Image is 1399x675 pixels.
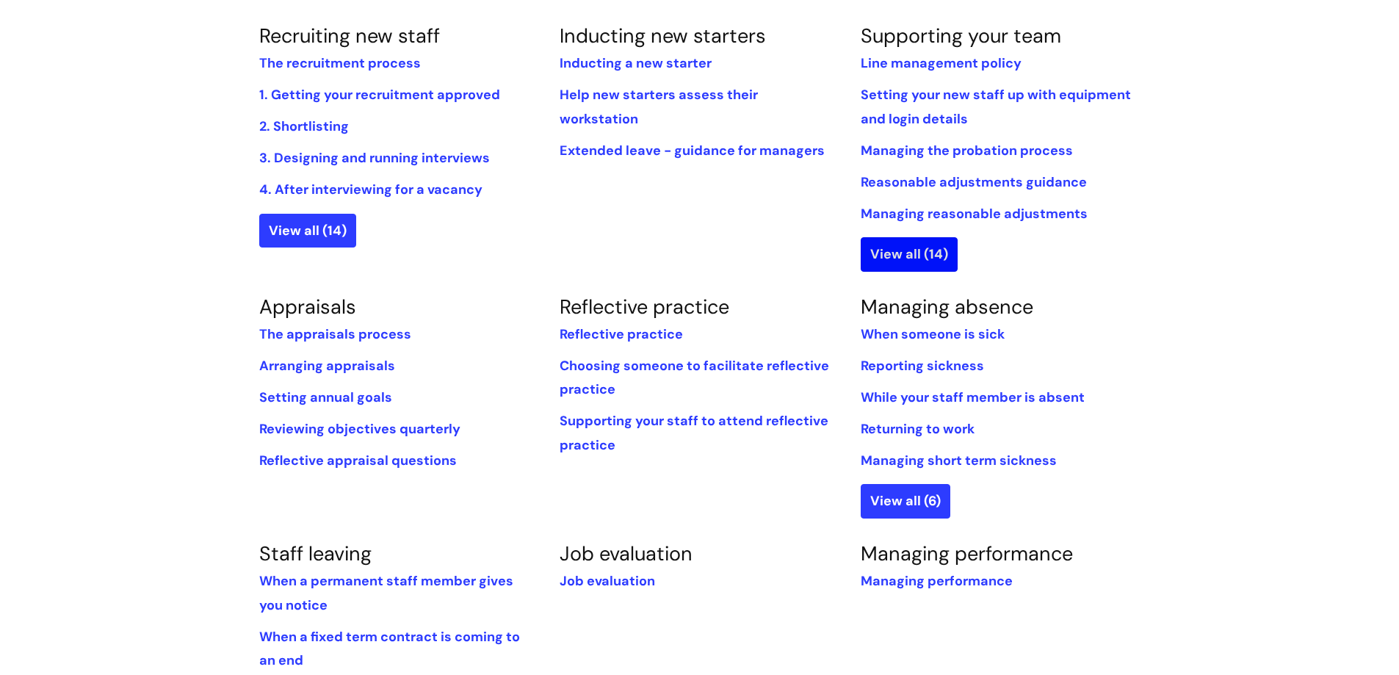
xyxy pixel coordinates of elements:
[560,357,829,398] a: Choosing someone to facilitate reflective practice
[560,325,683,343] a: Reflective practice
[259,181,482,198] a: 4. After interviewing for a vacancy
[560,572,655,590] a: Job evaluation
[560,142,825,159] a: Extended leave - guidance for managers
[259,357,395,375] a: Arranging appraisals
[259,23,440,48] a: Recruiting new staff
[861,237,958,271] a: View all (14)
[861,357,984,375] a: Reporting sickness
[861,325,1005,343] a: When someone is sick
[861,23,1061,48] a: Supporting your team
[560,23,766,48] a: Inducting new starters
[861,86,1131,127] a: Setting your new staff up with equipment and login details
[259,389,392,406] a: Setting annual goals
[259,294,356,320] a: Appraisals
[861,173,1087,191] a: Reasonable adjustments guidance
[259,541,372,566] a: Staff leaving
[861,572,1013,590] a: Managing performance
[861,389,1085,406] a: While‌ ‌your‌ ‌staff‌ ‌member‌ ‌is‌ ‌absent‌
[861,294,1033,320] a: Managing absence
[259,452,457,469] a: Reflective appraisal questions
[861,54,1022,72] a: Line management policy
[861,142,1073,159] a: Managing the probation process
[259,572,513,613] a: When a permanent staff member gives you notice
[259,149,490,167] a: 3. Designing and running interviews
[259,214,356,248] a: View all (14)
[259,325,411,343] a: The appraisals process
[560,541,693,566] a: Job evaluation
[861,205,1088,223] a: Managing reasonable adjustments
[861,420,975,438] a: Returning to work
[259,86,500,104] a: 1. Getting your recruitment approved
[861,541,1073,566] a: Managing performance
[560,412,828,453] a: Supporting your staff to attend reflective practice
[861,452,1057,469] a: Managing short term sickness
[259,118,349,135] a: 2. Shortlisting
[259,628,520,669] a: When a fixed term contract is coming to an end
[560,54,712,72] a: Inducting a new starter
[560,86,758,127] a: Help new starters assess their workstation
[560,294,729,320] a: Reflective practice
[259,420,460,438] a: Reviewing objectives quarterly
[861,484,950,518] a: View all (6)
[259,54,421,72] a: The recruitment process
